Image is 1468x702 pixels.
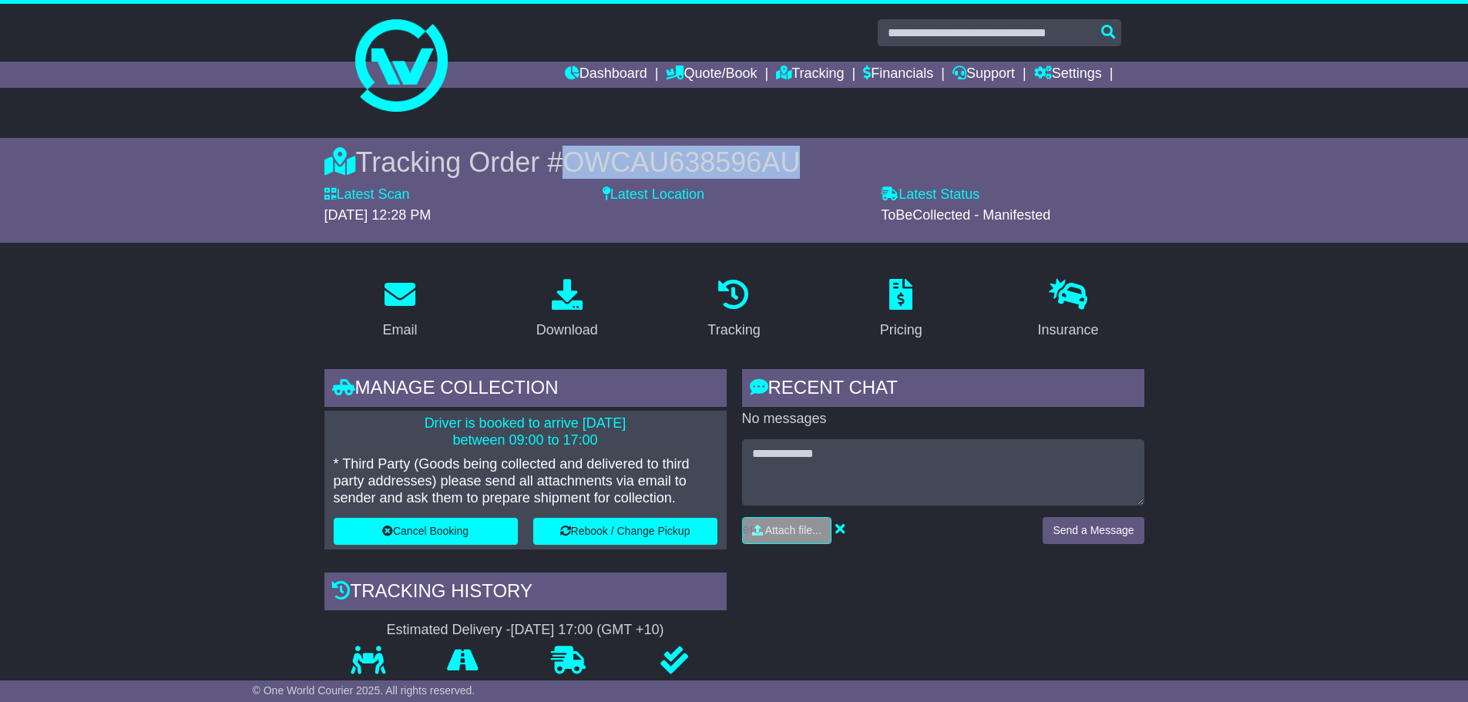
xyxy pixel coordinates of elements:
button: Rebook / Change Pickup [533,518,717,545]
a: Download [526,274,608,346]
div: Manage collection [324,369,727,411]
a: Dashboard [565,62,647,88]
span: © One World Courier 2025. All rights reserved. [253,684,475,697]
a: Settings [1034,62,1102,88]
div: Pricing [880,320,922,341]
a: Support [952,62,1015,88]
div: Email [382,320,417,341]
a: Email [372,274,427,346]
span: ToBeCollected - Manifested [881,207,1050,223]
div: Tracking history [324,573,727,614]
a: Financials [863,62,933,88]
p: No messages [742,411,1144,428]
span: OWCAU638596AU [563,146,800,178]
div: Tracking Order # [324,146,1144,179]
p: * Third Party (Goods being collected and delivered to third party addresses) please send all atta... [334,456,717,506]
label: Latest Scan [324,186,410,203]
a: Quote/Book [666,62,757,88]
span: [DATE] 12:28 PM [324,207,432,223]
a: Pricing [870,274,932,346]
div: Download [536,320,598,341]
div: [DATE] 17:00 (GMT +10) [511,622,664,639]
button: Cancel Booking [334,518,518,545]
div: Estimated Delivery - [324,622,727,639]
p: Driver is booked to arrive [DATE] between 09:00 to 17:00 [334,415,717,448]
a: Insurance [1028,274,1109,346]
label: Latest Status [881,186,979,203]
div: RECENT CHAT [742,369,1144,411]
a: Tracking [697,274,770,346]
div: Insurance [1038,320,1099,341]
div: Tracking [707,320,760,341]
button: Send a Message [1043,517,1144,544]
a: Tracking [776,62,844,88]
label: Latest Location [603,186,704,203]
